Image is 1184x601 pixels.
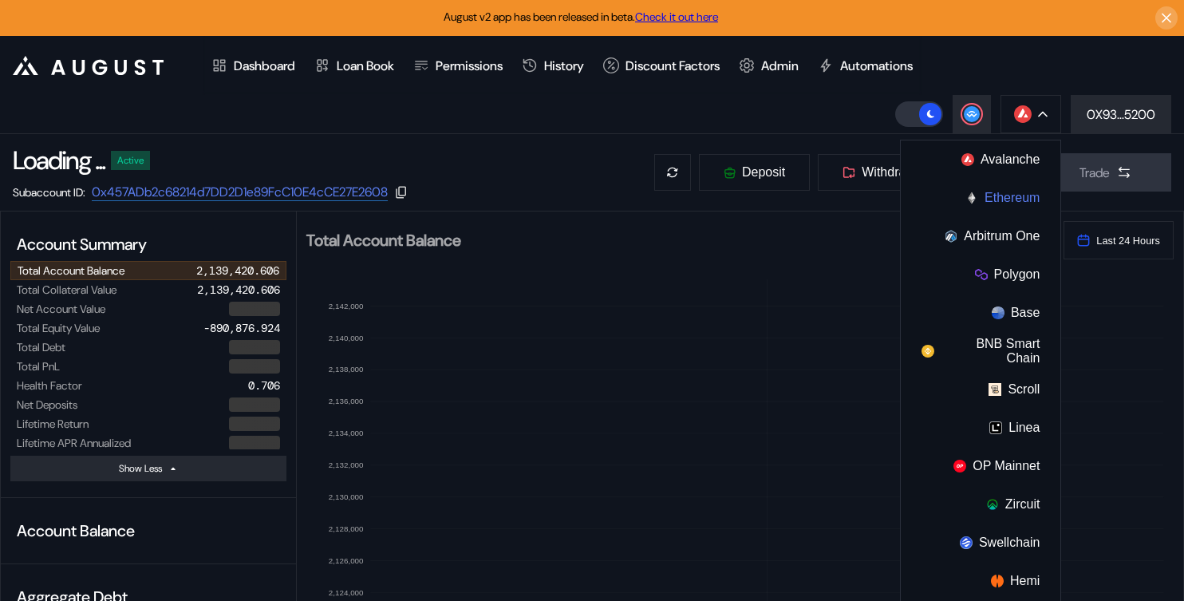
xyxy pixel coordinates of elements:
[901,524,1060,562] button: Swellchain
[1000,95,1061,133] button: chain logo
[337,57,394,74] div: Loan Book
[444,10,718,24] span: August v2 app has been released in beta.
[10,514,286,548] div: Account Balance
[960,536,973,549] img: chain logo
[329,587,364,596] text: 2,124,000
[17,359,60,374] div: Total PnL
[18,263,124,278] div: Total Account Balance
[965,192,978,204] img: chain logo
[840,57,913,74] div: Automations
[1079,164,1110,181] div: Trade
[901,294,1060,332] button: Base
[117,155,144,166] div: Active
[635,10,718,24] a: Check it out here
[305,36,404,95] a: Loan Book
[626,57,720,74] div: Discount Factors
[989,383,1001,396] img: chain logo
[329,365,364,374] text: 2,138,000
[1040,153,1171,192] button: Trade
[986,498,999,511] img: chain logo
[17,378,82,393] div: Health Factor
[436,57,503,74] div: Permissions
[1087,106,1155,123] div: 0X93...5200
[862,165,915,180] span: Withdraw
[13,185,85,200] div: Subaccount ID:
[404,36,512,95] a: Permissions
[1096,235,1160,247] span: Last 24 Hours
[202,36,305,95] a: Dashboard
[17,302,105,316] div: Net Account Value
[17,283,116,297] div: Total Collateral Value
[1071,95,1171,133] button: 0X93...5200
[901,217,1060,255] button: Arbitrum One
[901,409,1060,447] button: Linea
[17,340,65,354] div: Total Debt
[991,575,1004,587] img: chain logo
[808,36,922,95] a: Automations
[901,485,1060,524] button: Zircuit
[901,179,1060,217] button: Ethereum
[1064,221,1174,259] button: Last 24 Hours
[817,153,941,192] button: Withdraw
[961,153,974,166] img: chain logo
[329,524,364,533] text: 2,128,000
[901,447,1060,485] button: OP Mainnet
[992,306,1004,319] img: chain logo
[234,57,295,74] div: Dashboard
[901,255,1060,294] button: Polygon
[197,283,280,297] div: 2,139,420.606
[594,36,729,95] a: Discount Factors
[512,36,594,95] a: History
[17,417,89,431] div: Lifetime Return
[901,370,1060,409] button: Scroll
[989,421,1002,434] img: chain logo
[329,397,364,405] text: 2,136,000
[729,36,808,95] a: Admin
[544,57,584,74] div: History
[13,144,105,177] div: Loading ...
[329,556,364,565] text: 2,126,000
[119,462,162,475] div: Show Less
[953,460,966,472] img: chain logo
[92,184,388,201] a: 0x457ADb2c68214d7DD2D1e89FcC10E4cCE27E2608
[10,456,286,481] button: Show Less
[975,268,988,281] img: chain logo
[742,165,785,180] span: Deposit
[329,492,364,501] text: 2,130,000
[329,461,364,469] text: 2,132,000
[329,334,364,342] text: 2,140,000
[248,378,280,393] div: 0.706
[10,227,286,261] div: Account Summary
[1014,105,1032,123] img: chain logo
[761,57,799,74] div: Admin
[945,230,957,243] img: chain logo
[922,345,934,358] img: chain logo
[698,153,811,192] button: Deposit
[901,140,1060,179] button: Avalanche
[17,436,131,450] div: Lifetime APR Annualized
[306,232,1051,248] h2: Total Account Balance
[329,302,364,310] text: 2,142,000
[901,332,1060,370] button: BNB Smart Chain
[17,397,77,412] div: Net Deposits
[901,562,1060,600] button: Hemi
[17,321,100,335] div: Total Equity Value
[329,429,364,437] text: 2,134,000
[196,263,279,278] div: 2,139,420.606
[203,321,280,335] div: -890,876.924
